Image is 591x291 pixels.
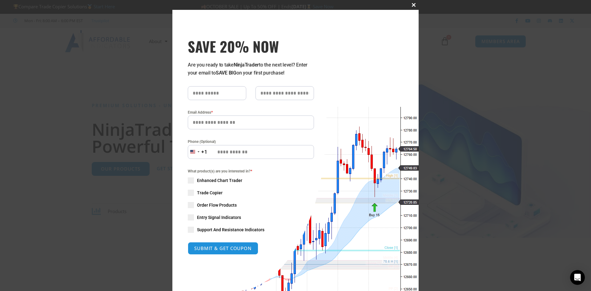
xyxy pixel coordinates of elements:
[188,227,314,233] label: Support And Resistance Indicators
[570,270,585,285] div: Open Intercom Messenger
[197,214,241,220] span: Entry Signal Indicators
[188,214,314,220] label: Entry Signal Indicators
[197,227,264,233] span: Support And Resistance Indicators
[188,61,314,77] p: Are you ready to take to the next level? Enter your email to on your first purchase!
[197,202,237,208] span: Order Flow Products
[188,190,314,196] label: Trade Copier
[188,202,314,208] label: Order Flow Products
[188,139,314,145] label: Phone (Optional)
[188,177,314,184] label: Enhanced Chart Trader
[201,148,207,156] div: +1
[188,145,207,159] button: Selected country
[188,242,258,255] button: SUBMIT & GET COUPON
[197,177,242,184] span: Enhanced Chart Trader
[188,168,314,174] span: What product(s) are you interested in?
[188,38,314,55] h3: SAVE 20% NOW
[216,70,236,76] strong: SAVE BIG
[234,62,259,68] strong: NinjaTrader
[188,109,314,115] label: Email Address
[197,190,223,196] span: Trade Copier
